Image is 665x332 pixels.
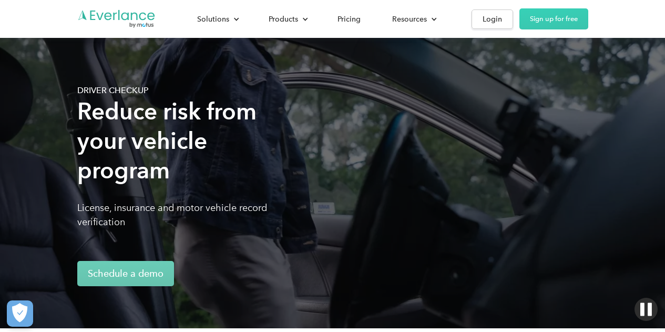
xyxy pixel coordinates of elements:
[269,13,298,26] div: Products
[382,10,445,28] div: Resources
[327,10,371,28] a: Pricing
[472,9,513,29] a: Login
[77,97,298,185] h1: Reduce risk from your vehicle program
[635,298,658,321] img: Pause video
[187,10,248,28] div: Solutions
[483,13,502,26] div: Login
[197,13,229,26] div: Solutions
[77,201,298,229] p: License, insurance and motor vehicle record verification
[7,300,33,327] button: Cookies Settings
[337,13,361,26] div: Pricing
[77,261,174,286] a: Schedule a demo
[77,9,156,29] a: Go to homepage
[77,84,298,97] div: Driver checkup
[519,8,588,29] a: Sign up for free
[258,10,316,28] div: Products
[392,13,427,26] div: Resources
